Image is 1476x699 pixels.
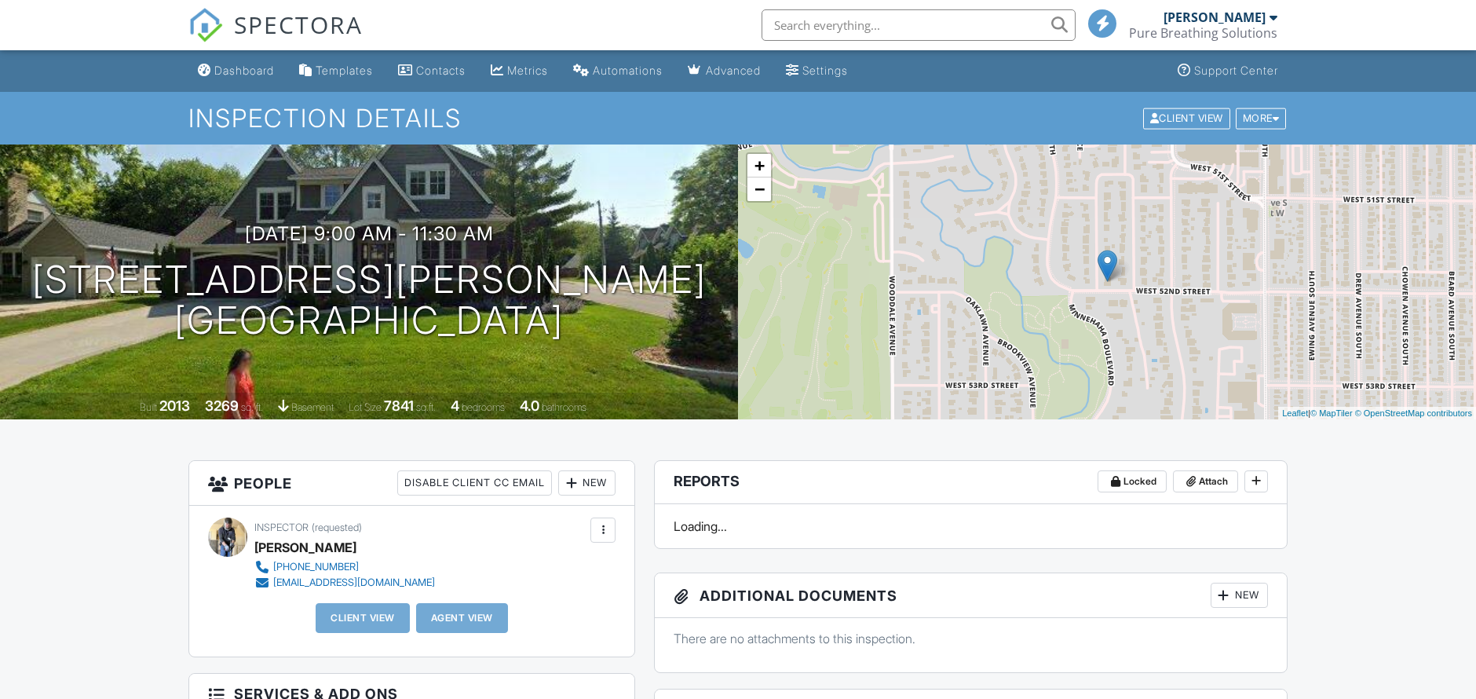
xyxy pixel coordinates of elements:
[1171,57,1284,86] a: Support Center
[520,397,539,414] div: 4.0
[159,397,190,414] div: 2013
[140,401,157,413] span: Built
[1278,407,1476,420] div: |
[189,461,634,506] h3: People
[254,575,435,591] a: [EMAIL_ADDRESS][DOMAIN_NAME]
[273,576,435,589] div: [EMAIL_ADDRESS][DOMAIN_NAME]
[507,64,548,77] div: Metrics
[1164,9,1266,25] div: [PERSON_NAME]
[1236,108,1287,129] div: More
[416,401,436,413] span: sq.ft.
[1355,408,1472,418] a: © OpenStreetMap contributors
[451,397,459,414] div: 4
[462,401,505,413] span: bedrooms
[747,177,771,201] a: Zoom out
[1194,64,1278,77] div: Support Center
[273,561,359,573] div: [PHONE_NUMBER]
[484,57,554,86] a: Metrics
[205,397,239,414] div: 3269
[1310,408,1353,418] a: © MapTiler
[397,470,552,496] div: Disable Client CC Email
[542,401,586,413] span: bathrooms
[293,57,379,86] a: Templates
[188,8,223,42] img: The Best Home Inspection Software - Spectora
[254,536,356,559] div: [PERSON_NAME]
[188,21,363,54] a: SPECTORA
[747,154,771,177] a: Zoom in
[655,573,1287,618] h3: Additional Documents
[1143,108,1230,129] div: Client View
[214,64,274,77] div: Dashboard
[681,57,767,86] a: Advanced
[316,64,373,77] div: Templates
[349,401,382,413] span: Lot Size
[762,9,1076,41] input: Search everything...
[254,522,309,533] span: Inspector
[188,104,1288,132] h1: Inspection Details
[416,64,466,77] div: Contacts
[593,64,663,77] div: Automations
[1129,25,1277,41] div: Pure Breathing Solutions
[384,397,414,414] div: 7841
[1211,583,1268,608] div: New
[241,401,263,413] span: sq. ft.
[706,64,761,77] div: Advanced
[254,559,435,575] a: [PHONE_NUMBER]
[1142,112,1234,123] a: Client View
[674,630,1268,647] p: There are no attachments to this inspection.
[780,57,854,86] a: Settings
[1282,408,1308,418] a: Leaflet
[192,57,280,86] a: Dashboard
[291,401,334,413] span: basement
[392,57,472,86] a: Contacts
[558,470,616,496] div: New
[32,259,707,342] h1: [STREET_ADDRESS][PERSON_NAME] [GEOGRAPHIC_DATA]
[234,8,363,41] span: SPECTORA
[245,223,494,244] h3: [DATE] 9:00 am - 11:30 am
[567,57,669,86] a: Automations (Basic)
[312,522,362,533] span: (requested)
[802,64,848,77] div: Settings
